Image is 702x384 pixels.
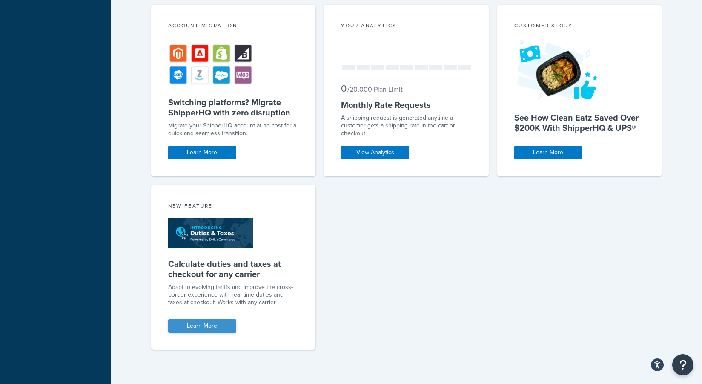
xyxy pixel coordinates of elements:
h5: See How Clean Eatz Saved Over $200K With ShipperHQ & UPS® [514,113,645,133]
p: Adapt to evolving tariffs and improve the cross-border experience with real-time duties and taxes... [168,283,299,306]
span: 0 [341,81,347,95]
div: New Feature [168,202,299,212]
button: Open Resource Center [672,354,693,375]
div: Migrate your ShipperHQ account at no cost for a quick and seamless transition. [168,122,299,137]
a: View Analytics [341,146,409,159]
h5: Monthly Rate Requests [341,100,472,110]
a: Learn More [514,146,582,159]
a: Learn More [168,319,236,333]
div: A shipping request is generated anytime a customer gets a shipping rate in the cart or checkout. [341,114,472,137]
small: / 20,000 Plan Limit [347,84,403,94]
div: Your Analytics [341,22,472,32]
a: Learn More [168,146,236,159]
h5: Switching platforms? Migrate ShipperHQ with zero disruption [168,97,299,118]
h5: Calculate duties and taxes at checkout for any carrier [168,259,299,279]
div: Account Migration [168,22,299,32]
div: Customer Story [514,22,645,32]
